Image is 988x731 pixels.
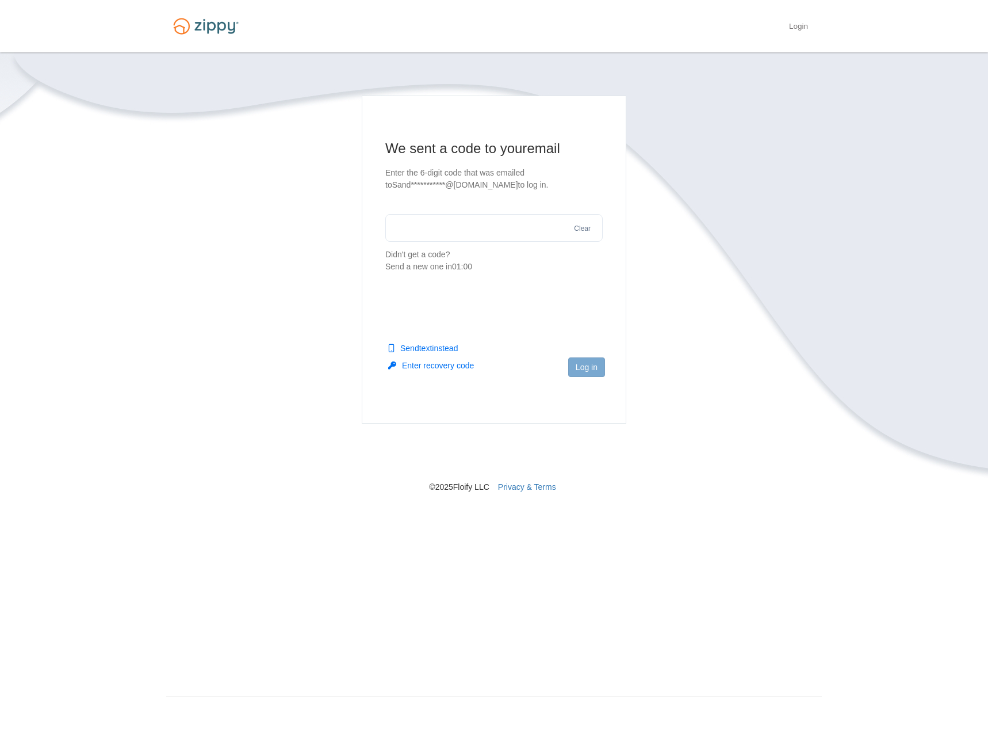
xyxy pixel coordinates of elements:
p: Enter the 6-digit code that was emailed to Sand***********@[DOMAIN_NAME] to log in. [385,167,603,191]
p: Didn't get a code? [385,249,603,273]
a: Login [789,22,808,33]
button: Clear [570,223,594,234]
nav: © 2025 Floify LLC [166,424,822,493]
img: Logo [166,13,246,40]
button: Enter recovery code [388,360,474,371]
div: Send a new one in 01:00 [385,261,603,273]
button: Log in [568,357,605,377]
button: Sendtextinstead [388,342,458,354]
a: Privacy & Terms [498,482,556,492]
h1: We sent a code to your email [385,139,603,158]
